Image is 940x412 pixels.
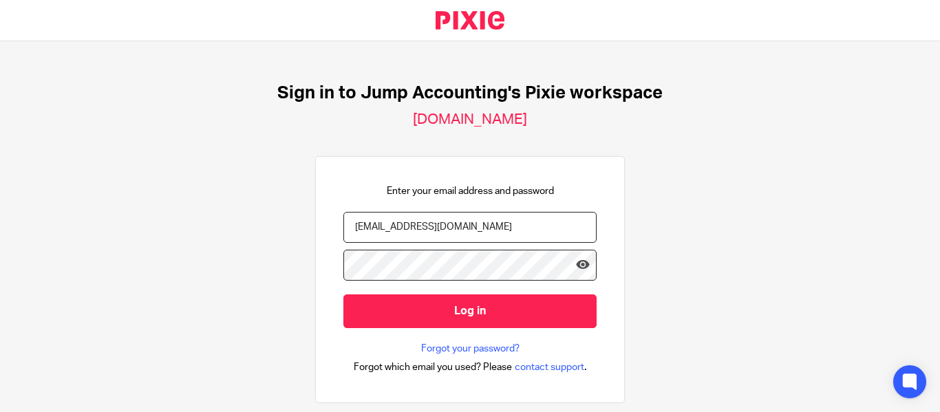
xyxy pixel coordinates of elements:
h1: Sign in to Jump Accounting's Pixie workspace [277,83,663,104]
input: Log in [343,294,597,328]
span: Forgot which email you used? Please [354,360,512,374]
a: Forgot your password? [421,342,520,356]
input: name@example.com [343,212,597,243]
p: Enter your email address and password [387,184,554,198]
span: contact support [515,360,584,374]
h2: [DOMAIN_NAME] [413,111,527,129]
div: . [354,359,587,375]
